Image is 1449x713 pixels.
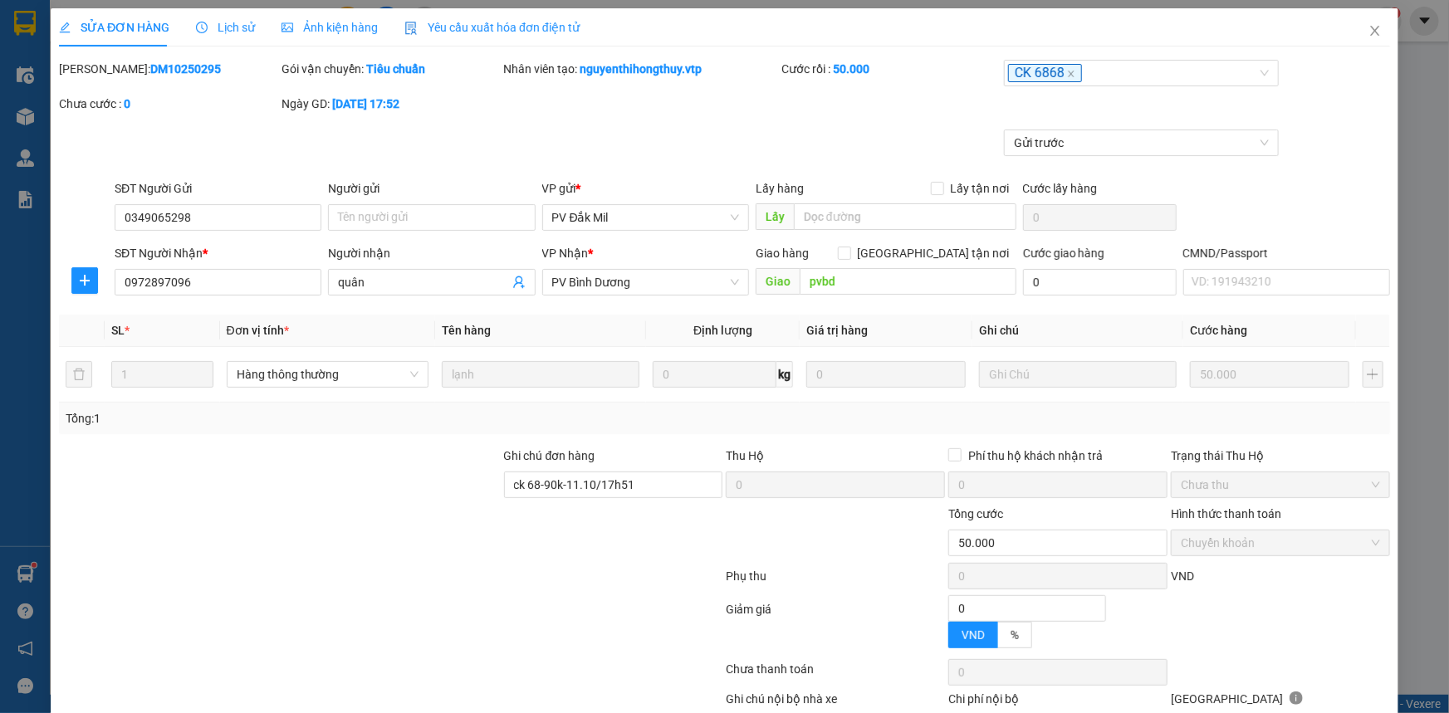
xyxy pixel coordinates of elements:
span: BD10250224 [167,62,234,75]
span: close [1067,70,1075,78]
span: PV Bình Dương [552,270,739,295]
b: [DATE] 17:52 [332,97,399,110]
div: Trạng thái Thu Hộ [1171,447,1390,465]
div: Nhân viên tạo: [504,60,779,78]
button: plus [72,267,99,294]
input: Cước lấy hàng [1023,204,1177,231]
div: Người nhận [328,244,535,262]
span: Hàng thông thường [237,362,419,387]
span: Lấy tận nơi [944,179,1016,198]
label: Hình thức thanh toán [1171,507,1281,520]
span: edit [59,22,71,33]
span: Chuyển khoản [1181,530,1380,555]
span: info-circle [1290,691,1303,705]
button: Close [1352,8,1398,55]
label: Ghi chú đơn hàng [504,449,595,462]
label: Cước lấy hàng [1023,182,1098,195]
input: Cước giao hàng [1023,269,1177,295]
div: Chưa cước : [59,95,278,113]
span: VND [1171,569,1194,583]
span: Tổng cước [948,507,1003,520]
b: Tiêu chuẩn [366,62,425,76]
span: Tên hàng [442,324,491,337]
span: Nơi gửi: [17,115,34,139]
input: 0 [1190,361,1349,388]
span: kg [776,361,793,388]
span: Cước hàng [1190,324,1247,337]
button: plus [1363,361,1383,388]
span: user-add [512,276,526,289]
div: Phụ thu [725,567,947,596]
span: Phí thu hộ khách nhận trả [962,447,1109,465]
span: Lịch sử [196,21,255,34]
input: 0 [806,361,966,388]
div: SĐT Người Gửi [115,179,321,198]
span: picture [281,22,293,33]
span: Thu Hộ [726,449,764,462]
span: SỬA ĐƠN HÀNG [59,21,169,34]
span: Chưa thu [1181,472,1380,497]
span: SL [111,324,125,337]
span: Giá trị hàng [806,324,868,337]
strong: BIÊN NHẬN GỬI HÀNG HOÁ [57,100,193,112]
button: delete [66,361,92,388]
img: icon [404,22,418,35]
input: Dọc đường [794,203,1016,230]
span: clock-circle [196,22,208,33]
b: nguyenthihongthuy.vtp [580,62,702,76]
span: PV Bình Dương [56,120,113,129]
strong: CÔNG TY TNHH [GEOGRAPHIC_DATA] 214 QL13 - P.26 - Q.BÌNH THẠNH - TP HCM 1900888606 [43,27,135,89]
span: Nơi nhận: [127,115,154,139]
span: PV Krông Nô [167,116,214,125]
span: Giao [756,268,800,295]
span: Yêu cầu xuất hóa đơn điện tử [404,21,580,34]
input: Ghi chú đơn hàng [504,471,723,498]
span: VND [962,628,985,642]
span: Giao hàng [756,247,809,260]
div: CMND/Passport [1183,244,1390,262]
span: CK 6868 [1008,64,1082,83]
div: Ngày GD: [281,95,501,113]
span: Ảnh kiện hàng [281,21,378,34]
div: [PERSON_NAME]: [59,60,278,78]
span: PV Đắk Mil [552,205,739,230]
span: VP Nhận [542,247,589,260]
div: VP gửi [542,179,749,198]
div: Gói vận chuyển: [281,60,501,78]
div: SĐT Người Nhận [115,244,321,262]
span: plus [73,274,98,287]
div: Giảm giá [725,600,947,656]
b: 50.000 [833,62,869,76]
input: VD: Bàn, Ghế [442,361,639,388]
div: Người gửi [328,179,535,198]
img: logo [17,37,38,79]
span: Định lượng [693,324,752,337]
b: DM10250295 [150,62,221,76]
span: 17:33:25 [DATE] [158,75,234,87]
span: Lấy [756,203,794,230]
div: Tổng: 1 [66,409,560,427]
label: Cước giao hàng [1023,247,1105,260]
span: Gửi trước [1014,130,1269,155]
span: % [1011,628,1019,642]
div: Cước rồi : [781,60,1001,78]
div: Chưa thanh toán [725,660,947,689]
span: Đơn vị tính [227,324,289,337]
span: Lấy hàng [756,182,804,195]
input: Dọc đường [800,268,1016,295]
input: Ghi Chú [979,361,1177,388]
b: 0 [124,97,130,110]
span: close [1368,24,1382,37]
th: Ghi chú [972,315,1183,347]
span: [GEOGRAPHIC_DATA] tận nơi [851,244,1016,262]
